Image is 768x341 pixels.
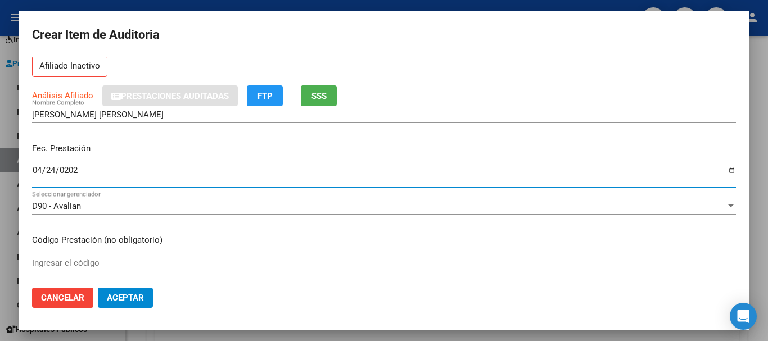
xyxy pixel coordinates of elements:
[257,91,273,101] span: FTP
[32,201,81,211] span: D90 - Avalian
[301,85,337,106] button: SSS
[41,293,84,303] span: Cancelar
[32,90,93,101] span: Análisis Afiliado
[32,24,736,46] h2: Crear Item de Auditoria
[32,234,736,247] p: Código Prestación (no obligatorio)
[311,91,327,101] span: SSS
[32,56,107,78] p: Afiliado Inactivo
[102,85,238,106] button: Prestaciones Auditadas
[107,293,144,303] span: Aceptar
[247,85,283,106] button: FTP
[98,288,153,308] button: Aceptar
[32,288,93,308] button: Cancelar
[730,303,757,330] div: Open Intercom Messenger
[121,91,229,101] span: Prestaciones Auditadas
[32,142,736,155] p: Fec. Prestación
